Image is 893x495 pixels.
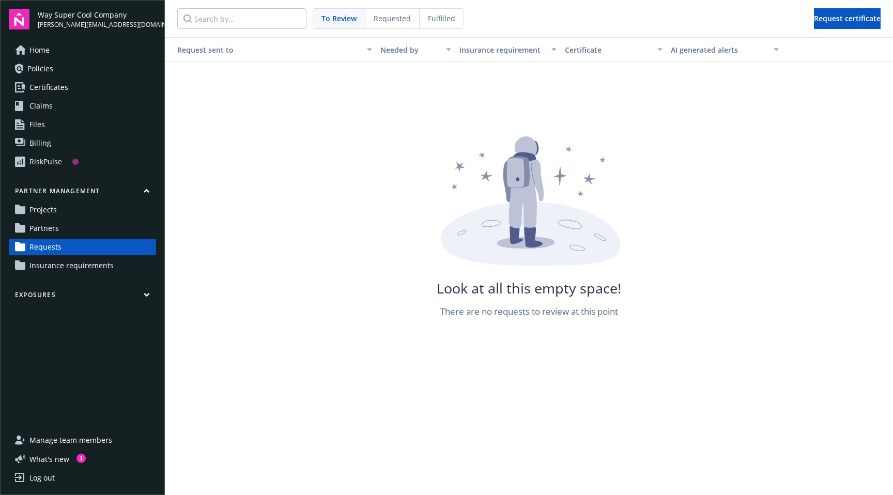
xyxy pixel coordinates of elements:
a: Manage team members [9,432,156,448]
div: RiskPulse [29,153,62,170]
span: Way Super Cool Company [38,9,156,20]
span: Projects [29,202,57,218]
div: Insurance requirement [459,44,545,55]
div: Log out [29,470,55,486]
span: Billing [29,135,51,151]
button: Insurance requirement [455,37,561,62]
span: To Review [321,13,357,24]
span: What ' s new [29,454,69,465]
a: Partners [9,220,156,237]
div: Certificate [565,44,651,55]
span: Policies [27,60,53,77]
span: Claims [29,98,53,114]
a: Projects [9,202,156,218]
a: Insurance requirements [9,257,156,274]
span: Insurance requirements [29,257,114,274]
div: There are no requests to review at this point [440,305,618,318]
span: Requested [374,13,411,24]
span: Home [29,42,50,58]
span: Certificates [29,79,68,96]
div: AI generated alerts [671,44,767,55]
span: Request certificate [814,13,881,23]
a: Policies [9,60,156,77]
button: Certificate [561,37,666,62]
a: Requests [9,239,156,255]
div: 1 [76,454,86,463]
span: Manage team members [29,432,112,448]
a: RiskPulse [9,153,156,170]
button: Exposures [9,290,156,303]
div: Needed by [380,44,440,55]
button: Needed by [376,37,455,62]
div: Look at all this empty space! [437,282,621,295]
span: [PERSON_NAME][EMAIL_ADDRESS][DOMAIN_NAME] [38,20,156,29]
button: Partner management [9,187,156,199]
a: Billing [9,135,156,151]
span: Requests [29,239,61,255]
span: Files [29,116,45,133]
div: Request sent to [169,44,361,55]
button: AI generated alerts [667,37,783,62]
button: Request certificate [814,8,881,29]
a: Files [9,116,156,133]
input: Search by... [177,8,306,29]
button: What's new1 [9,454,86,465]
button: Way Super Cool Company[PERSON_NAME][EMAIL_ADDRESS][DOMAIN_NAME] [38,9,156,29]
a: Certificates [9,79,156,96]
span: Fulfilled [428,13,455,24]
span: Partners [29,220,59,237]
a: Home [9,42,156,58]
img: navigator-logo.svg [9,9,29,29]
a: Claims [9,98,156,114]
